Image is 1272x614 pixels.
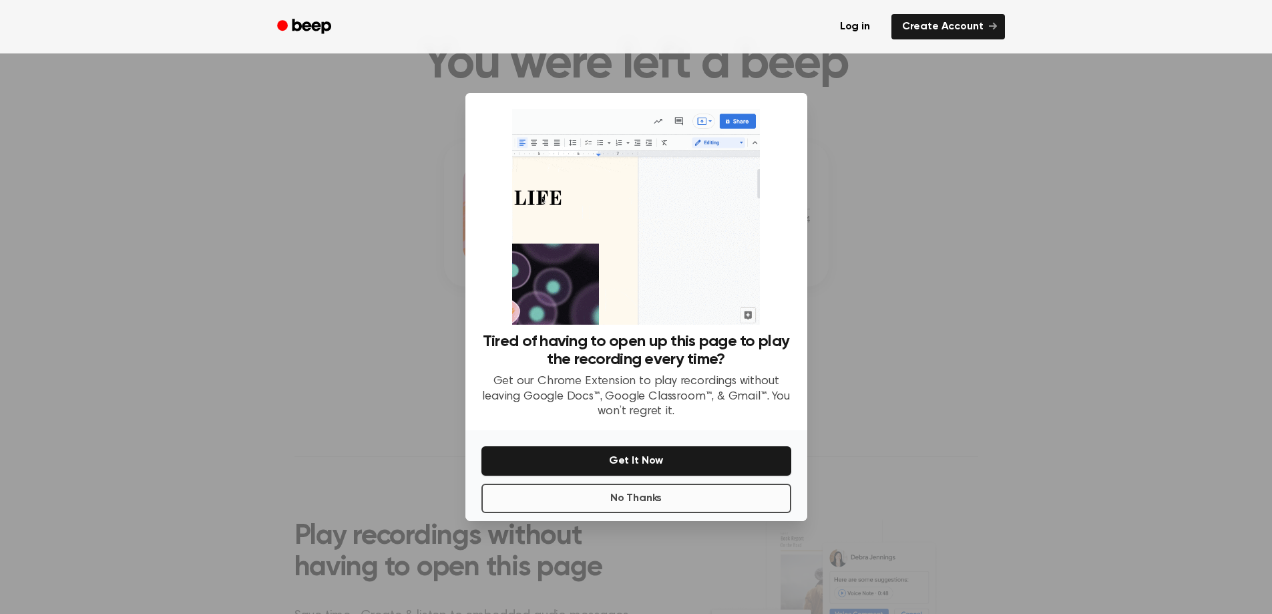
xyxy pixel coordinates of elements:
[512,109,760,325] img: Beep extension in action
[481,446,791,476] button: Get It Now
[891,14,1005,39] a: Create Account
[481,484,791,513] button: No Thanks
[481,374,791,420] p: Get our Chrome Extension to play recordings without leaving Google Docs™, Google Classroom™, & Gm...
[268,14,343,40] a: Beep
[481,333,791,369] h3: Tired of having to open up this page to play the recording every time?
[827,11,883,42] a: Log in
